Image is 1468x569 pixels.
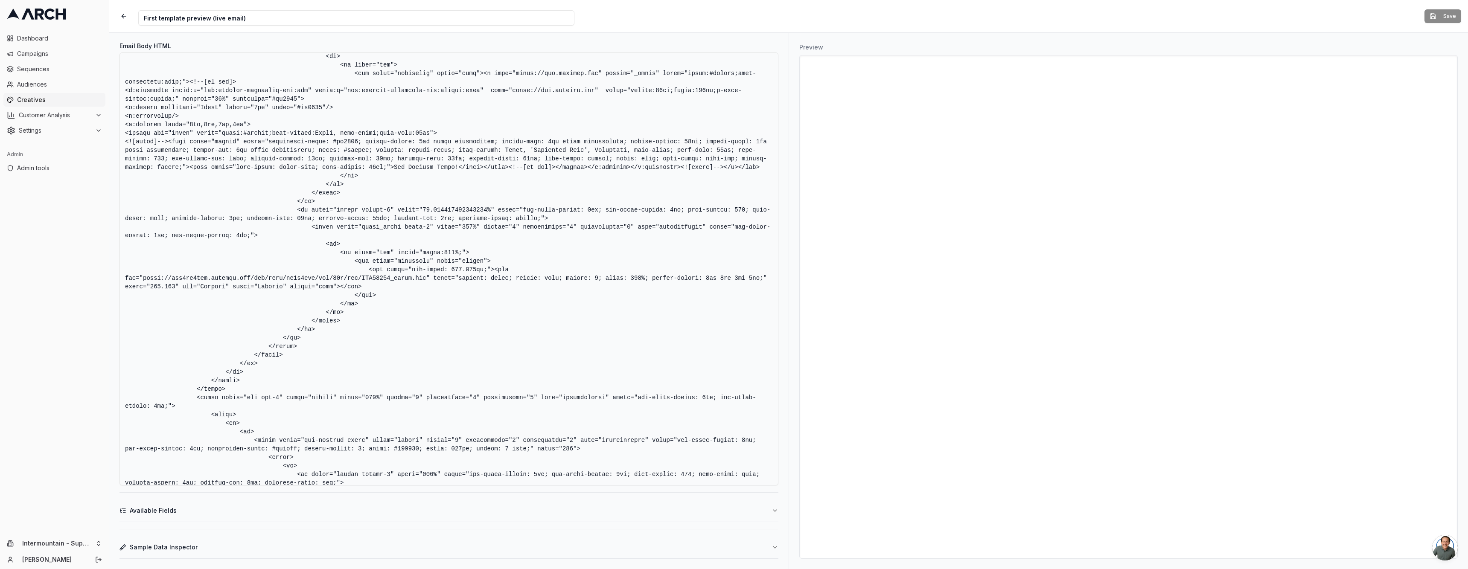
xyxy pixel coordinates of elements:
[3,161,105,175] a: Admin tools
[3,62,105,76] a: Sequences
[3,537,105,550] button: Intermountain - Superior Water & Air
[1432,535,1458,560] a: Open chat
[3,78,105,91] a: Audiences
[17,80,102,89] span: Audiences
[800,55,1457,558] iframe: Preview for First template preview (live email)
[19,126,92,135] span: Settings
[17,65,102,73] span: Sequences
[17,96,102,104] span: Creatives
[119,536,778,558] button: Sample Data Inspector
[3,32,105,45] a: Dashboard
[119,43,778,49] label: Email Body HTML
[138,10,574,26] input: Internal Creative Name
[17,34,102,43] span: Dashboard
[119,52,778,485] textarea: <!LOREMIP dolo> <sita conse:a="eli:seddoei-temporinc-utl:etd" magna:a="eni:adminim-veniamqui-nos:...
[19,111,92,119] span: Customer Analysis
[3,47,105,61] a: Campaigns
[3,108,105,122] button: Customer Analysis
[22,540,92,547] span: Intermountain - Superior Water & Air
[17,164,102,172] span: Admin tools
[93,554,105,566] button: Log out
[119,499,778,522] button: Available Fields
[130,506,177,515] span: Available Fields
[799,43,1458,52] h3: Preview
[3,148,105,161] div: Admin
[130,543,198,552] span: Sample Data Inspector
[3,93,105,107] a: Creatives
[17,49,102,58] span: Campaigns
[22,555,86,564] a: [PERSON_NAME]
[3,124,105,137] button: Settings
